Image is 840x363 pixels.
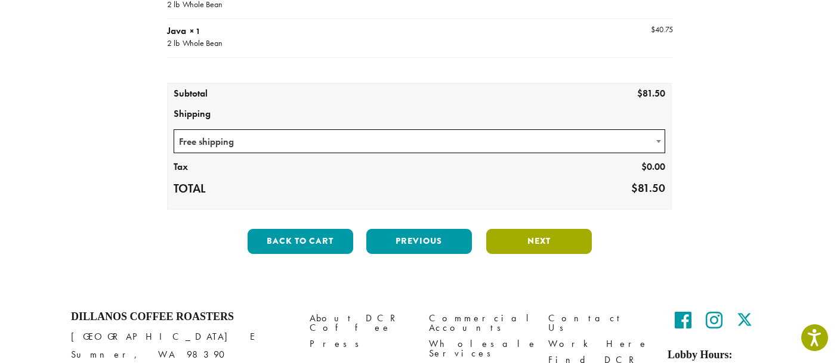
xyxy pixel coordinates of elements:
[641,160,665,173] bdi: 0.00
[310,311,411,336] a: About DCR Coffee
[168,157,268,178] th: Tax
[548,336,650,352] a: Work Here
[631,181,665,196] bdi: 81.50
[637,87,665,100] bdi: 81.50
[637,87,643,100] span: $
[548,311,650,336] a: Contact Us
[429,336,530,362] a: Wholesale Services
[486,229,592,254] button: Next
[366,229,472,254] button: Previous
[168,84,268,104] th: Subtotal
[248,229,353,254] button: Back to cart
[651,24,673,35] bdi: 40.75
[174,130,665,153] span: Free shipping
[168,104,671,125] th: Shipping
[174,129,665,153] span: Free shipping
[167,24,186,37] span: Java
[180,38,223,50] p: Whole Bean
[310,336,411,352] a: Press
[429,311,530,336] a: Commercial Accounts
[641,160,647,173] span: $
[631,181,638,196] span: $
[190,26,200,36] strong: × 1
[668,349,769,362] h5: Lobby Hours:
[168,178,268,200] th: Total
[651,24,655,35] span: $
[167,38,180,50] p: 2 lb
[71,311,292,324] h4: Dillanos Coffee Roasters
